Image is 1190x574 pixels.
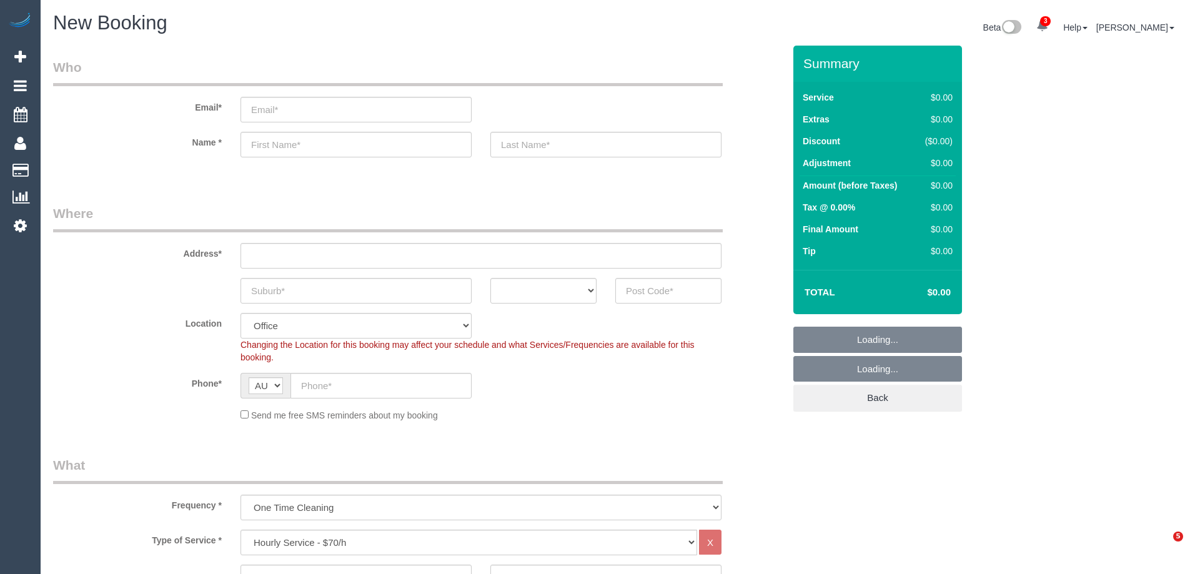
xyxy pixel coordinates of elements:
[890,287,951,298] h4: $0.00
[920,179,953,192] div: $0.00
[7,12,32,30] img: Automaid Logo
[53,456,723,484] legend: What
[803,91,834,104] label: Service
[920,201,953,214] div: $0.00
[290,373,472,398] input: Phone*
[920,157,953,169] div: $0.00
[1001,20,1021,36] img: New interface
[44,243,231,260] label: Address*
[805,287,835,297] strong: Total
[803,223,858,235] label: Final Amount
[44,530,231,547] label: Type of Service *
[803,56,956,71] h3: Summary
[920,135,953,147] div: ($0.00)
[240,97,472,122] input: Email*
[44,313,231,330] label: Location
[1148,532,1178,562] iframe: Intercom live chat
[920,113,953,126] div: $0.00
[615,278,721,304] input: Post Code*
[240,278,472,304] input: Suburb*
[251,410,438,420] span: Send me free SMS reminders about my booking
[490,132,721,157] input: Last Name*
[44,132,231,149] label: Name *
[53,58,723,86] legend: Who
[1173,532,1183,542] span: 5
[803,179,897,192] label: Amount (before Taxes)
[803,201,855,214] label: Tax @ 0.00%
[803,157,851,169] label: Adjustment
[803,245,816,257] label: Tip
[53,204,723,232] legend: Where
[44,495,231,512] label: Frequency *
[793,385,962,411] a: Back
[53,12,167,34] span: New Booking
[920,223,953,235] div: $0.00
[44,97,231,114] label: Email*
[1096,22,1174,32] a: [PERSON_NAME]
[1030,12,1054,40] a: 3
[44,373,231,390] label: Phone*
[1063,22,1088,32] a: Help
[983,22,1022,32] a: Beta
[240,340,695,362] span: Changing the Location for this booking may affect your schedule and what Services/Frequencies are...
[920,91,953,104] div: $0.00
[1040,16,1051,26] span: 3
[920,245,953,257] div: $0.00
[803,113,830,126] label: Extras
[240,132,472,157] input: First Name*
[803,135,840,147] label: Discount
